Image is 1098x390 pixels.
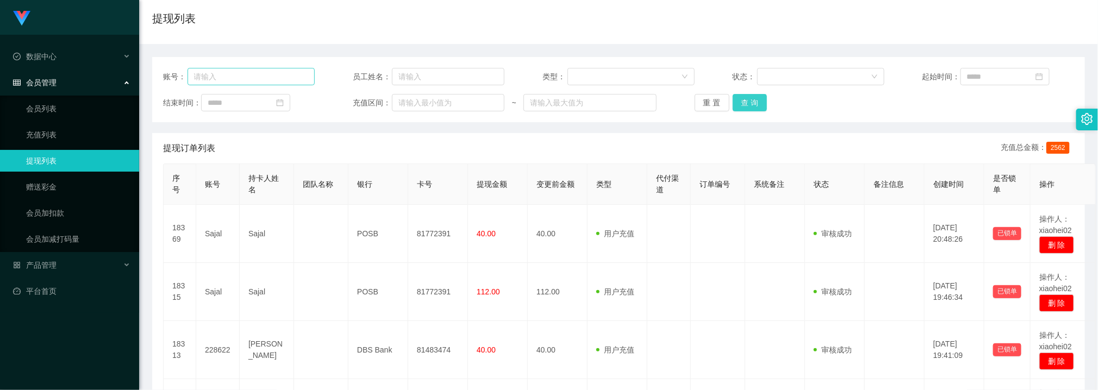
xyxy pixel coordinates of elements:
span: 卡号 [417,180,432,188]
button: 已锁单 [993,285,1021,298]
input: 请输入 [392,68,504,85]
span: 状态： [732,71,757,83]
td: 81772391 [408,263,468,321]
i: 图标: down [682,73,688,81]
i: 图标: check-circle-o [13,53,21,60]
span: 2562 [1046,142,1070,154]
button: 查 询 [733,94,768,111]
span: 操作人：xiaohei02 [1039,331,1072,351]
span: 会员管理 [13,78,57,87]
i: 图标: appstore-o [13,261,21,269]
span: 类型 [596,180,612,188]
td: 18313 [164,321,196,379]
span: 数据中心 [13,52,57,61]
span: 用户充值 [596,229,634,238]
button: 已锁单 [993,343,1021,356]
span: 充值区间： [353,97,392,109]
td: Sajal [196,205,240,263]
td: 81772391 [408,205,468,263]
i: 图标: down [871,73,878,81]
span: ~ [504,97,523,109]
i: 图标: table [13,79,21,86]
a: 图标: dashboard平台首页 [13,280,130,302]
a: 会员加扣款 [26,202,130,224]
span: 112.00 [477,287,500,296]
span: 用户充值 [596,287,634,296]
span: 变更前金额 [536,180,575,188]
span: 起始时间： [922,71,960,83]
span: 银行 [357,180,372,188]
span: 审核成功 [814,287,852,296]
span: 持卡人姓名 [248,174,279,194]
i: 图标: calendar [276,99,284,106]
i: 图标: calendar [1035,73,1043,80]
a: 会员列表 [26,98,130,119]
input: 请输入最小值为 [392,94,504,111]
td: [PERSON_NAME] [240,321,294,379]
h1: 提现列表 [152,10,196,27]
td: 18315 [164,263,196,321]
td: Sajal [240,263,294,321]
button: 删 除 [1039,294,1074,312]
td: POSB [348,205,408,263]
td: [DATE] 19:46:34 [925,263,984,321]
span: 代付渠道 [656,174,679,194]
button: 重 置 [695,94,729,111]
a: 提现列表 [26,150,130,172]
td: 81483474 [408,321,468,379]
span: 员工姓名： [353,71,392,83]
span: 提现金额 [477,180,507,188]
a: 会员加减打码量 [26,228,130,250]
span: 创建时间 [933,180,964,188]
span: 是否锁单 [993,174,1016,194]
input: 请输入 [188,68,315,85]
span: 40.00 [477,345,496,354]
div: 充值总金额： [1001,142,1074,155]
span: 系统备注 [754,180,784,188]
span: 审核成功 [814,229,852,238]
span: 团队名称 [303,180,333,188]
td: 228622 [196,321,240,379]
button: 已锁单 [993,227,1021,240]
span: 操作人：xiaohei02 [1039,273,1072,293]
span: 产品管理 [13,261,57,269]
span: 结束时间： [163,97,201,109]
span: 账号： [163,71,188,83]
td: 40.00 [528,321,588,379]
span: 序号 [172,174,180,194]
button: 删 除 [1039,353,1074,370]
td: 18369 [164,205,196,263]
td: [DATE] 19:41:09 [925,321,984,379]
span: 操作 [1039,180,1055,188]
span: 类型： [542,71,567,83]
span: 审核成功 [814,345,852,354]
td: DBS Bank [348,321,408,379]
span: 操作人：xiaohei02 [1039,215,1072,235]
i: 图标: setting [1081,113,1093,125]
span: 提现订单列表 [163,142,215,155]
span: 订单编号 [700,180,730,188]
td: [DATE] 20:48:26 [925,205,984,263]
td: Sajal [240,205,294,263]
td: Sajal [196,263,240,321]
img: logo.9652507e.png [13,11,30,26]
td: POSB [348,263,408,321]
span: 状态 [814,180,829,188]
span: 账号 [205,180,220,188]
span: 备注信息 [874,180,904,188]
button: 删 除 [1039,236,1074,254]
input: 请输入最大值为 [523,94,657,111]
td: 112.00 [528,263,588,321]
a: 赠送彩金 [26,176,130,198]
span: 40.00 [477,229,496,238]
span: 用户充值 [596,345,634,354]
td: 40.00 [528,205,588,263]
a: 充值列表 [26,124,130,146]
